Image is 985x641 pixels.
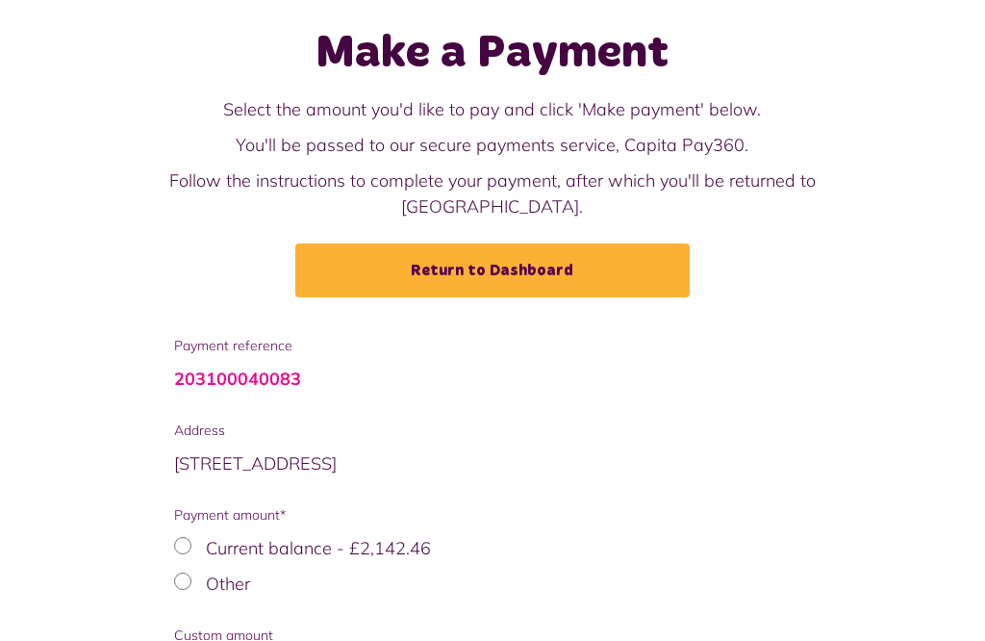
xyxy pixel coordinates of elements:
[174,368,301,390] a: 203100040083
[91,96,893,122] p: Select the amount you'd like to pay and click 'Make payment' below.
[91,26,893,82] h1: Make a Payment
[206,537,431,559] label: Current balance - £2,142.46
[91,167,893,219] p: Follow the instructions to complete your payment, after which you'll be returned to [GEOGRAPHIC_D...
[174,505,812,526] span: Payment amount*
[174,421,812,441] span: Address
[206,573,250,595] label: Other
[174,336,812,356] span: Payment reference
[174,452,337,474] span: [STREET_ADDRESS]
[91,132,893,158] p: You'll be passed to our secure payments service, Capita Pay360.
[295,244,690,297] a: Return to Dashboard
